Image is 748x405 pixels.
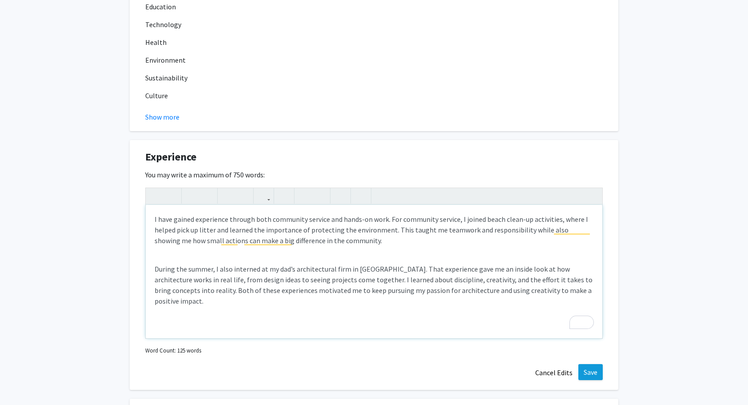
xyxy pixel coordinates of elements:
button: Emphasis (Ctrl + I) [199,188,215,204]
button: Link [256,188,271,204]
button: Remove format [333,188,348,204]
button: Unordered list [297,188,312,204]
button: Cancel Edits [529,364,578,381]
p: Environment [145,55,603,65]
p: Education [145,1,603,12]
button: Insert Image [276,188,292,204]
button: Insert horizontal rule [353,188,369,204]
button: Ordered list [312,188,328,204]
p: Culture [145,90,603,101]
button: Show more [145,112,179,122]
button: Strong (Ctrl + B) [184,188,199,204]
label: You may write a maximum of 750 words: [145,169,265,180]
button: Fullscreen [585,188,600,204]
span: Experience [145,149,196,165]
button: Subscript [235,188,251,204]
button: Superscript [220,188,235,204]
p: I have gained experience through both community service and hands-on work. For community service,... [155,214,593,246]
p: Health [145,37,603,48]
p: Technology [145,19,603,30]
div: To enrich screen reader interactions, please activate Accessibility in Grammarly extension settings [146,205,602,338]
button: Redo (Ctrl + Y) [163,188,179,204]
button: Undo (Ctrl + Z) [148,188,163,204]
button: Save [578,364,603,380]
p: Sustainability [145,72,603,83]
p: During the summer, I also interned at my dad’s architectural firm in [GEOGRAPHIC_DATA]. That expe... [155,264,593,306]
small: Word Count: 125 words [145,346,201,355]
iframe: Chat [7,365,38,398]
